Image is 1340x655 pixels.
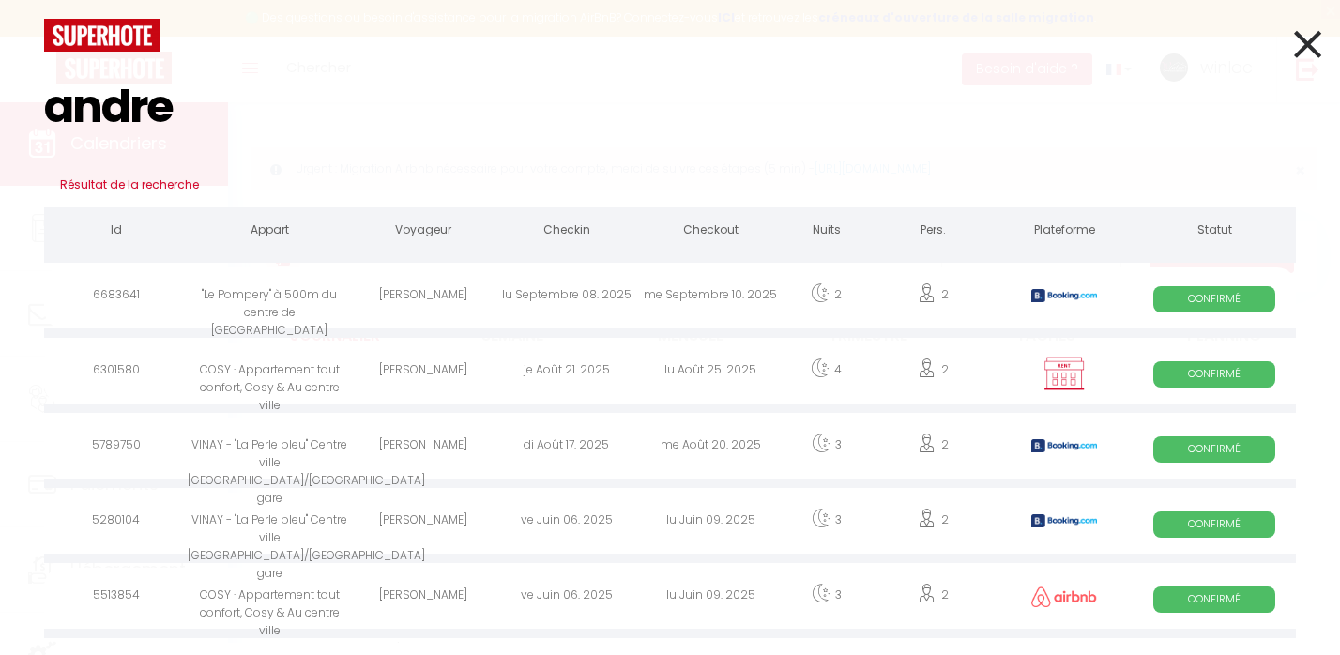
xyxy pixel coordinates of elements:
div: COSY · Appartement tout confort, Cosy & Au centre ville [188,343,350,404]
th: Voyageur [351,207,495,258]
th: Statut [1134,207,1296,258]
div: me Août 20. 2025 [639,418,783,479]
th: Plateforme [996,207,1134,258]
th: Checkin [495,207,638,258]
span: Confirmé [1153,436,1275,462]
div: 6301580 [44,343,188,404]
th: Nuits [783,207,870,258]
div: di Août 17. 2025 [495,418,638,479]
div: 4 [783,343,870,404]
span: Confirmé [1153,511,1275,537]
div: ve Juin 06. 2025 [495,493,638,554]
div: 3 [783,568,870,629]
div: 3 [783,418,870,479]
img: rent.png [1041,356,1088,391]
input: Tapez pour rechercher... [44,52,1296,162]
div: lu Septembre 08. 2025 [495,267,638,328]
div: [PERSON_NAME] [351,267,495,328]
div: lu Juin 09. 2025 [639,493,783,554]
span: Confirmé [1153,361,1275,387]
img: logo [44,19,160,52]
div: ve Juin 06. 2025 [495,568,638,629]
div: [PERSON_NAME] [351,418,495,479]
div: 2 [870,343,995,404]
th: Id [44,207,188,258]
div: 2 [870,267,995,328]
button: Ouvrir le widget de chat LiveChat [15,8,71,64]
th: Pers. [870,207,995,258]
div: 3 [783,493,870,554]
div: COSY · Appartement tout confort, Cosy & Au centre ville [188,568,350,629]
th: Checkout [639,207,783,258]
img: booking2.png [1031,289,1097,303]
div: 5789750 [44,418,188,479]
img: airbnb2.png [1031,586,1097,607]
div: lu Août 25. 2025 [639,343,783,404]
div: 2 [870,418,995,479]
div: [PERSON_NAME] [351,343,495,404]
div: [PERSON_NAME] [351,568,495,629]
div: [PERSON_NAME] [351,493,495,554]
img: booking2.png [1031,439,1097,453]
div: 2 [783,267,870,328]
div: me Septembre 10. 2025 [639,267,783,328]
h3: Résultat de la recherche [44,162,1296,207]
div: "Le Pompery" à 500m du centre de [GEOGRAPHIC_DATA] [188,267,350,328]
div: 5513854 [44,568,188,629]
div: VINAY - "La Perle bleu" Centre ville [GEOGRAPHIC_DATA]/[GEOGRAPHIC_DATA] gare [188,418,350,479]
div: VINAY - "La Perle bleu" Centre ville [GEOGRAPHIC_DATA]/[GEOGRAPHIC_DATA] gare [188,493,350,554]
span: Confirmé [1153,286,1275,312]
span: Confirmé [1153,586,1275,612]
img: booking2.png [1031,514,1097,528]
div: 2 [870,493,995,554]
div: 5280104 [44,493,188,554]
div: lu Juin 09. 2025 [639,568,783,629]
th: Appart [188,207,350,258]
div: 2 [870,568,995,629]
div: 6683641 [44,267,188,328]
div: je Août 21. 2025 [495,343,638,404]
